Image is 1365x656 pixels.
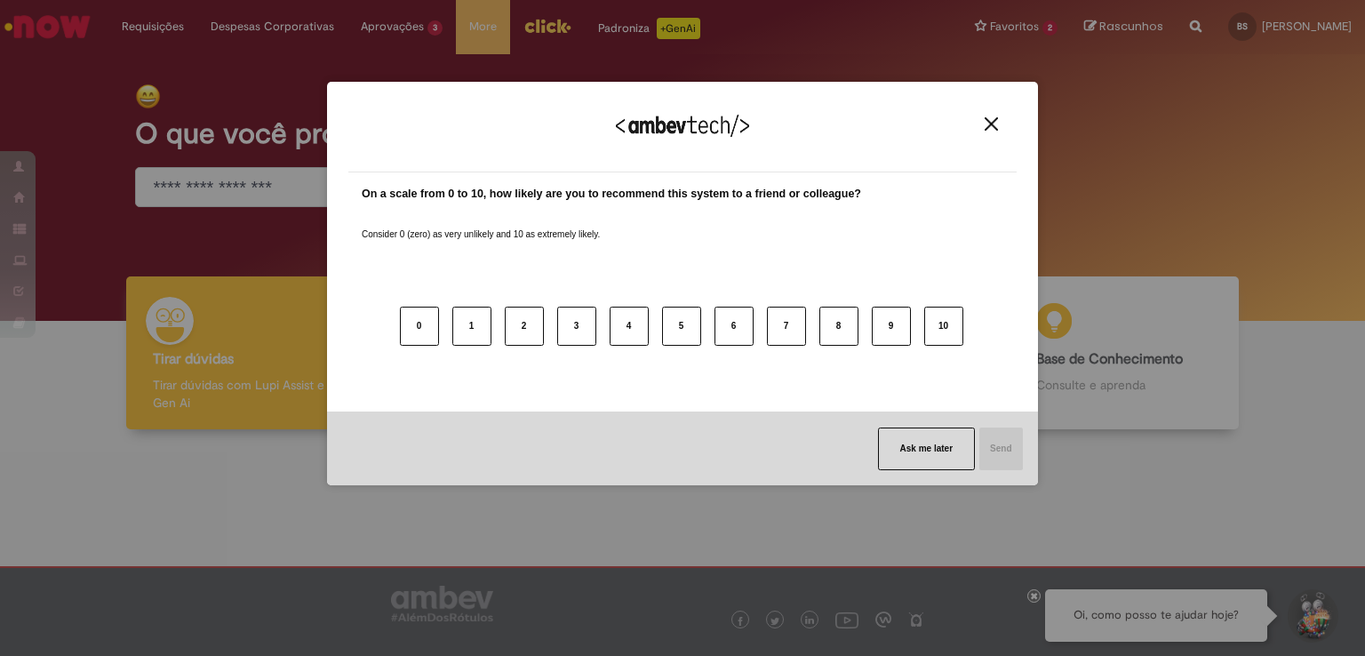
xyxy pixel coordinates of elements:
img: Close [985,117,998,131]
button: Close [979,116,1003,132]
button: 5 [662,307,701,346]
button: 6 [714,307,754,346]
button: 0 [400,307,439,346]
button: 2 [505,307,544,346]
button: Ask me later [878,428,975,470]
button: 10 [924,307,963,346]
button: 1 [452,307,491,346]
button: 8 [819,307,858,346]
label: On a scale from 0 to 10, how likely are you to recommend this system to a friend or colleague? [362,186,861,203]
label: Consider 0 (zero) as very unlikely and 10 as extremely likely. [362,207,600,241]
button: 7 [767,307,806,346]
button: 3 [557,307,596,346]
button: 4 [610,307,649,346]
button: 9 [872,307,911,346]
img: Logo Ambevtech [616,115,749,137]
